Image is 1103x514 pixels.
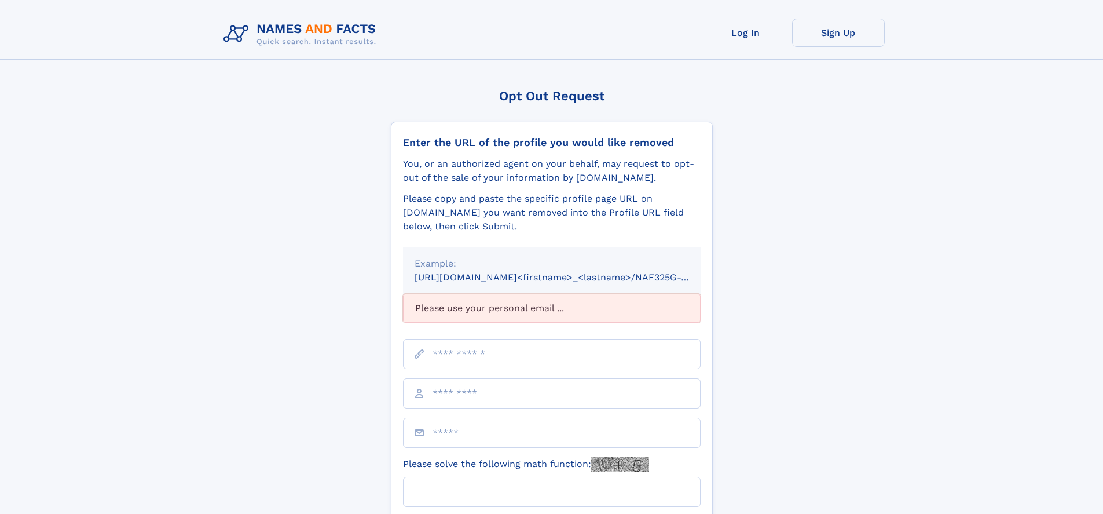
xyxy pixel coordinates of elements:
div: You, or an authorized agent on your behalf, may request to opt-out of the sale of your informatio... [403,157,701,185]
a: Log In [699,19,792,47]
div: Opt Out Request [391,89,713,103]
div: Example: [415,257,689,271]
div: Enter the URL of the profile you would like removed [403,136,701,149]
small: [URL][DOMAIN_NAME]<firstname>_<lastname>/NAF325G-xxxxxxxx [415,272,723,283]
div: Please copy and paste the specific profile page URL on [DOMAIN_NAME] you want removed into the Pr... [403,192,701,234]
a: Sign Up [792,19,885,47]
img: Logo Names and Facts [219,19,386,50]
div: Please use your personal email ... [403,294,701,323]
label: Please solve the following math function: [403,457,649,472]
